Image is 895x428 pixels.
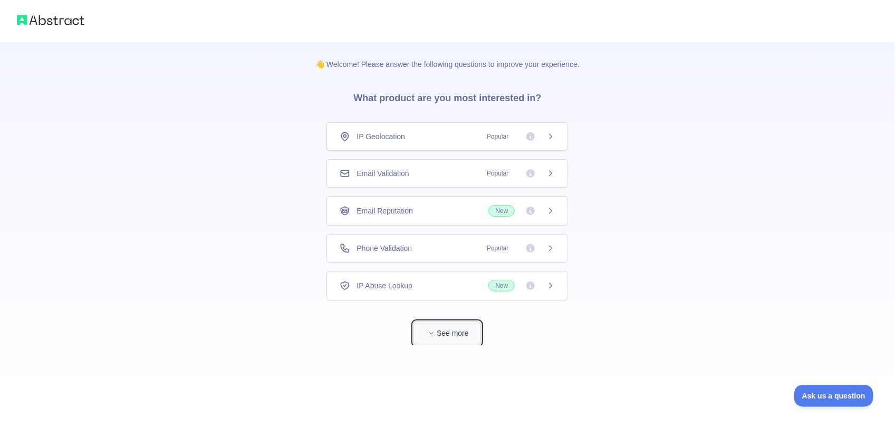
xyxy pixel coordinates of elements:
span: Popular [480,131,515,142]
span: IP Abuse Lookup [357,280,412,291]
span: New [488,280,515,291]
span: Phone Validation [357,243,412,254]
span: Popular [480,243,515,254]
span: Popular [480,168,515,179]
img: Abstract logo [17,13,84,27]
span: Email Validation [357,168,409,179]
h3: What product are you most interested in? [336,70,558,122]
span: IP Geolocation [357,131,405,142]
button: See more [413,322,481,345]
iframe: Toggle Customer Support [794,385,874,407]
p: 👋 Welcome! Please answer the following questions to improve your experience. [299,42,596,70]
span: Email Reputation [357,206,413,216]
span: New [488,205,515,217]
